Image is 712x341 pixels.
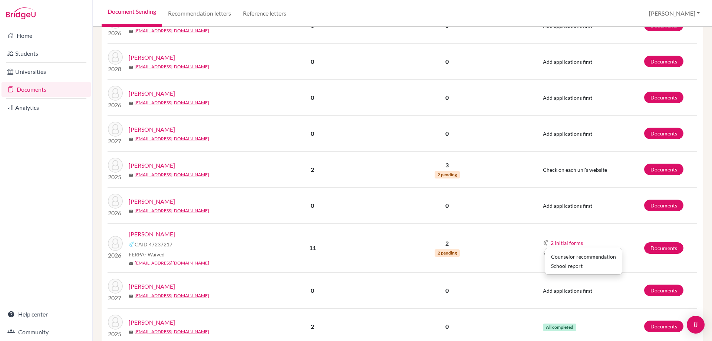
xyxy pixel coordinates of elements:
[108,137,123,145] p: 2027
[129,330,133,334] span: mail
[135,27,209,34] a: [EMAIL_ADDRESS][DOMAIN_NAME]
[311,58,314,65] b: 0
[543,240,549,246] img: Common App logo
[370,57,525,66] p: 0
[311,130,314,137] b: 0
[135,260,209,266] a: [EMAIL_ADDRESS][DOMAIN_NAME]
[1,307,91,322] a: Help center
[129,209,133,213] span: mail
[135,328,209,335] a: [EMAIL_ADDRESS][DOMAIN_NAME]
[370,161,525,170] p: 3
[543,23,592,29] span: Add applications first
[108,50,123,65] img: Gutierrez, Anthony
[108,236,123,251] img: Hernández, Ronald
[311,166,314,173] b: 2
[108,194,123,209] img: Hernández, Débora
[135,171,209,178] a: [EMAIL_ADDRESS][DOMAIN_NAME]
[1,100,91,115] a: Analytics
[370,322,525,331] p: 0
[129,173,133,177] span: mail
[543,131,592,137] span: Add applications first
[543,203,592,209] span: Add applications first
[6,7,36,19] img: Bridge-U
[129,137,133,141] span: mail
[646,6,703,20] button: [PERSON_NAME]
[135,207,209,214] a: [EMAIL_ADDRESS][DOMAIN_NAME]
[108,29,123,37] p: 2026
[129,89,175,98] a: [PERSON_NAME]
[311,22,314,29] b: 0
[543,95,592,101] span: Add applications first
[644,321,683,332] a: Documents
[550,239,583,247] button: 2 initial forms
[108,209,123,217] p: 2026
[108,122,123,137] img: Hernandez, Ashley
[545,248,622,275] div: 2 initial forms
[129,197,175,206] a: [PERSON_NAME]
[1,64,91,79] a: Universities
[687,316,705,334] div: Open Intercom Messenger
[644,200,683,211] a: Documents
[1,325,91,340] a: Community
[108,251,123,260] p: 2026
[129,242,135,247] img: Common App logo
[644,285,683,296] a: Documents
[551,262,616,270] div: School report
[135,135,209,142] a: [EMAIL_ADDRESS][DOMAIN_NAME]
[370,239,525,248] p: 2
[108,86,123,101] img: Gutiérrez, Samantha
[108,173,123,181] p: 2025
[108,65,123,73] p: 2028
[644,92,683,103] a: Documents
[435,171,460,178] span: 2 pending
[129,282,175,291] a: [PERSON_NAME]
[551,253,616,260] div: Counselor recommendation
[129,101,133,105] span: mail
[129,230,175,239] a: [PERSON_NAME]
[129,250,165,258] span: FERPA
[1,28,91,43] a: Home
[370,93,525,102] p: 0
[129,161,175,170] a: [PERSON_NAME]
[644,242,683,254] a: Documents
[543,59,592,65] span: Add applications first
[108,329,123,338] p: 2025
[108,279,123,294] img: Holtrop, Elise
[311,94,314,101] b: 0
[129,261,133,266] span: mail
[543,250,549,256] img: Common App logo
[1,46,91,61] a: Students
[644,56,683,67] a: Documents
[370,201,525,210] p: 0
[129,65,133,69] span: mail
[108,315,123,329] img: Huang, Angel
[309,244,316,251] b: 11
[135,240,172,248] span: CAID 47237217
[129,318,175,327] a: [PERSON_NAME]
[311,287,314,294] b: 0
[370,286,525,295] p: 0
[644,128,683,139] a: Documents
[145,251,165,258] span: - Waived
[129,53,175,62] a: [PERSON_NAME]
[311,323,314,330] b: 2
[129,294,133,298] span: mail
[543,324,576,331] span: All completed
[1,82,91,97] a: Documents
[370,129,525,138] p: 0
[135,63,209,70] a: [EMAIL_ADDRESS][DOMAIN_NAME]
[435,249,460,257] span: 2 pending
[543,167,607,173] span: Check on each uni's website
[129,125,175,134] a: [PERSON_NAME]
[108,101,123,109] p: 2026
[644,164,683,175] a: Documents
[135,292,209,299] a: [EMAIL_ADDRESS][DOMAIN_NAME]
[135,99,209,106] a: [EMAIL_ADDRESS][DOMAIN_NAME]
[108,294,123,302] p: 2027
[543,288,592,294] span: Add applications first
[129,29,133,33] span: mail
[311,202,314,209] b: 0
[108,158,123,173] img: Hernández, Manuel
